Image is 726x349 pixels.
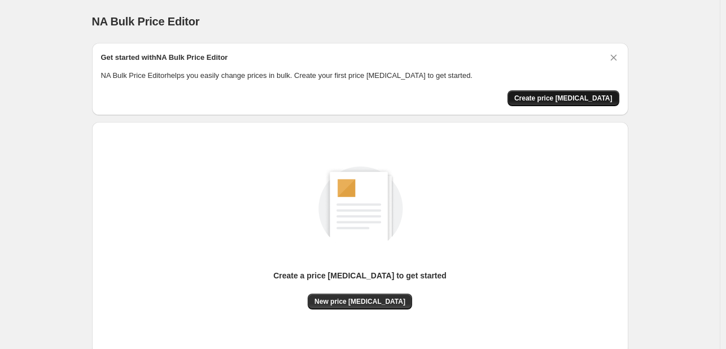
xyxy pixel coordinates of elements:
[514,94,613,103] span: Create price [MEDICAL_DATA]
[92,15,200,28] span: NA Bulk Price Editor
[101,70,619,81] p: NA Bulk Price Editor helps you easily change prices in bulk. Create your first price [MEDICAL_DAT...
[308,294,412,309] button: New price [MEDICAL_DATA]
[508,90,619,106] button: Create price change job
[608,52,619,63] button: Dismiss card
[273,270,447,281] p: Create a price [MEDICAL_DATA] to get started
[314,297,405,306] span: New price [MEDICAL_DATA]
[101,52,228,63] h2: Get started with NA Bulk Price Editor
